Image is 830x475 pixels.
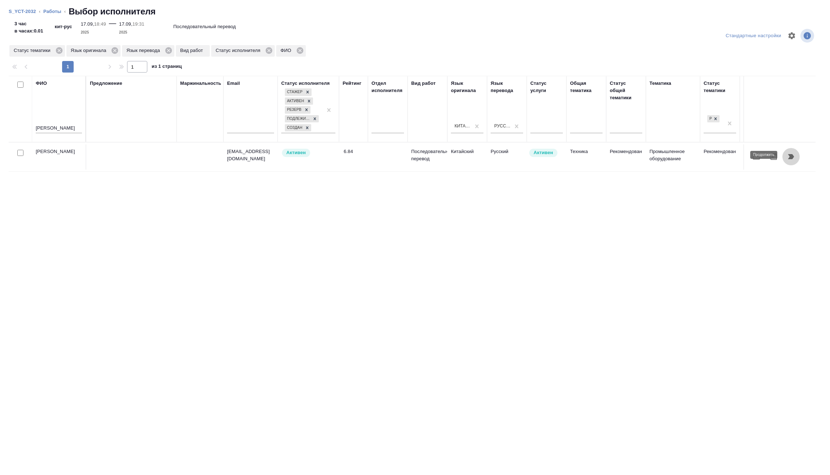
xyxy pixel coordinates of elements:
[9,6,821,17] nav: breadcrumb
[371,80,404,94] div: Отдел исполнителя
[180,80,221,87] div: Маржинальность
[566,144,606,170] td: Техника
[451,80,483,94] div: Язык оригинала
[71,47,109,54] p: Язык оригинала
[704,80,736,94] div: Статус тематики
[281,47,294,54] p: ФИО
[109,17,116,36] div: —
[81,21,94,27] p: 17.09,
[69,6,156,17] h2: Выбор исполнителя
[14,20,43,27] p: 3 час
[724,30,783,42] div: split button
[610,80,642,101] div: Статус общей тематики
[707,114,720,123] div: Рекомендован
[286,149,306,156] p: Активен
[285,124,303,132] div: Создан
[9,9,36,14] a: S_YCT-2032
[411,80,436,87] div: Вид работ
[227,148,274,162] p: [EMAIL_ADDRESS][DOMAIN_NAME]
[122,45,174,57] div: Язык перевода
[570,80,603,94] div: Общая тематика
[740,144,765,170] td: 0
[343,80,361,87] div: Рейтинг
[132,21,144,27] p: 19:31
[9,45,65,57] div: Статус тематики
[285,115,311,123] div: Подлежит внедрению
[284,97,314,106] div: Стажер, Активен, Резерв, Подлежит внедрению, Создан
[447,144,487,170] td: Китайский
[487,144,527,170] td: Русский
[285,97,305,105] div: Активен
[119,21,132,27] p: 17.09,
[39,8,40,15] li: ‹
[173,23,236,30] p: Последовательный перевод
[491,80,523,94] div: Язык перевода
[32,144,86,170] td: [PERSON_NAME]
[281,80,330,87] div: Статус исполнителя
[94,21,106,27] p: 18:49
[152,62,182,73] span: из 1 страниц
[748,148,765,165] button: Отправить предложение о работе
[530,80,563,94] div: Статус услуги
[90,80,122,87] div: Предложение
[216,47,263,54] p: Статус исполнителя
[707,115,712,123] div: Рекомендован
[455,123,471,129] div: Китайский
[227,80,240,87] div: Email
[284,114,320,123] div: Стажер, Активен, Резерв, Подлежит внедрению, Создан
[126,47,162,54] p: Язык перевода
[284,105,311,114] div: Стажер, Активен, Резерв, Подлежит внедрению, Создан
[411,148,444,162] p: Последовательный перевод
[700,144,740,170] td: Рекомендован
[800,29,816,43] span: Посмотреть информацию
[285,106,303,114] div: Резерв
[606,144,646,170] td: Рекомендован
[494,123,511,129] div: Русский
[64,8,66,15] li: ‹
[649,80,671,87] div: Тематика
[765,148,782,165] button: Открыть календарь загрузки
[534,149,553,156] p: Активен
[14,47,53,54] p: Статус тематики
[649,148,696,162] p: Промышленное оборудование
[783,27,800,44] span: Настроить таблицу
[66,45,121,57] div: Язык оригинала
[36,80,47,87] div: ФИО
[284,123,312,132] div: Стажер, Активен, Резерв, Подлежит внедрению, Создан
[17,150,23,156] input: Выбери исполнителей, чтобы отправить приглашение на работу
[180,47,205,54] p: Вид работ
[344,148,364,155] div: 6.84
[43,9,61,14] a: Работы
[284,88,312,97] div: Стажер, Активен, Резерв, Подлежит внедрению, Создан
[276,45,306,57] div: ФИО
[281,148,335,158] div: Рядовой исполнитель: назначай с учетом рейтинга
[211,45,275,57] div: Статус исполнителя
[285,88,304,96] div: Стажер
